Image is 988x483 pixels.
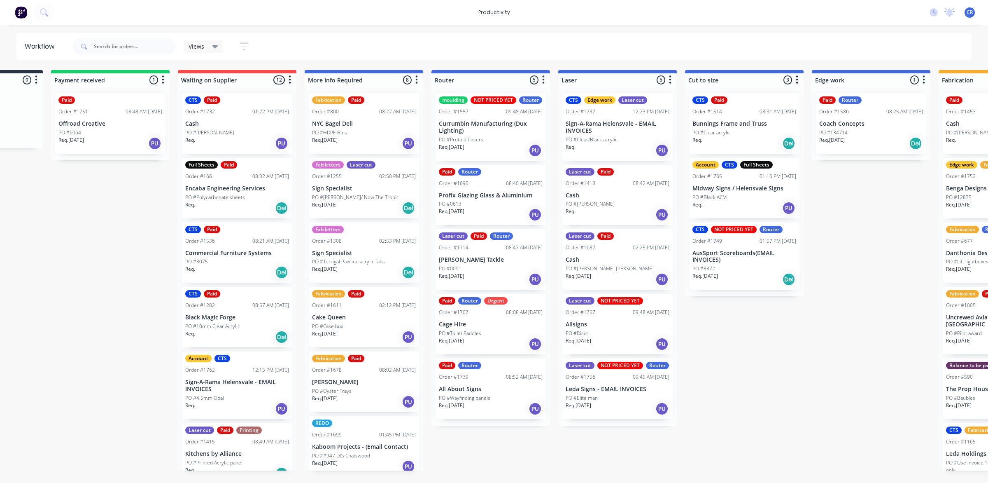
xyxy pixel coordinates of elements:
[740,161,773,169] div: Full Sheets
[529,208,542,221] div: PU
[566,108,595,115] div: Order #1737
[782,273,795,286] div: Del
[946,302,976,309] div: Order #1005
[566,394,598,402] p: PO #Elite man
[633,108,669,115] div: 12:23 PM [DATE]
[379,108,416,115] div: 08:27 AM [DATE]
[946,427,962,434] div: CTS
[182,93,292,154] div: CTSPaidOrder #173201:22 PM [DATE]CashPO #[PERSON_NAME]Req.PU
[312,366,342,374] div: Order #1678
[946,290,979,298] div: Fabrication
[439,143,464,151] p: Req. [DATE]
[506,108,543,115] div: 09:48 AM [DATE]
[185,438,215,445] div: Order #1415
[506,180,543,187] div: 08:40 AM [DATE]
[312,323,343,330] p: PO #Cake box
[692,201,702,209] p: Req.
[439,297,455,305] div: Paid
[562,359,673,419] div: Laser cutNOT PRICED YETRouterOrder #175609:45 AM [DATE]Leda Signs - EMAIL INVOICESPO #Elite manRe...
[402,460,415,473] div: PU
[633,309,669,316] div: 09:48 AM [DATE]
[439,168,455,176] div: Paid
[252,108,289,115] div: 01:22 PM [DATE]
[692,129,731,136] p: PO #Clear acrylic
[185,290,201,298] div: CTS
[439,96,468,104] div: moulding
[689,93,799,154] div: CTSPaidOrder #151408:31 AM [DATE]Bunnings Frame and TrussPO #Clear acrylicReq.Del
[439,180,468,187] div: Order #1690
[819,108,849,115] div: Order #1586
[946,265,972,273] p: Req. [DATE]
[58,129,81,136] p: PO #6064
[185,323,240,330] p: PO #10mm Clear Acrylic
[312,395,338,402] p: Req. [DATE]
[182,223,292,283] div: CTSPaidOrder #153608:21 AM [DATE]Commercial Furniture SystemsPO #3075Req.Del
[839,96,862,104] div: Router
[185,427,214,434] div: Laser cut
[204,290,220,298] div: Paid
[185,201,195,209] p: Req.
[566,192,669,199] p: Cash
[185,330,195,338] p: Req.
[402,266,415,279] div: Del
[886,108,923,115] div: 08:25 AM [DATE]
[58,120,162,127] p: Offroad Creative
[566,373,595,381] div: Order #1756
[185,258,208,265] p: PO #3075
[185,250,289,257] p: Commercial Furniture Systems
[312,265,338,273] p: Req. [DATE]
[312,290,345,298] div: Fabrication
[692,194,727,201] p: PO #Black ACM
[946,330,982,337] p: PO #Pilot award
[252,302,289,309] div: 08:57 AM [DATE]
[439,108,468,115] div: Order #1557
[436,229,546,290] div: Laser cutPaidRouterOrder #171408:47 AM [DATE][PERSON_NAME] TacklePO #0091Req.[DATE]PU
[633,373,669,381] div: 09:45 AM [DATE]
[946,438,976,445] div: Order #1165
[692,185,796,192] p: Midway Signs / Helensvale Signs
[185,366,215,374] div: Order #1762
[655,208,669,221] div: PU
[819,136,845,144] p: Req. [DATE]
[562,229,673,290] div: Laser cutPaidOrder #168702:25 PM [DATE]CashPO #[PERSON_NAME] [PERSON_NAME]Req.[DATE]PU
[633,244,669,251] div: 02:25 PM [DATE]
[529,273,542,286] div: PU
[597,362,643,369] div: NOT PRICED YET
[439,386,543,393] p: All About Signs
[566,386,669,393] p: Leda Signs - EMAIL INVOICES
[946,136,956,144] p: Req.
[312,129,347,136] p: PO #HDPE Bins
[402,331,415,344] div: PU
[646,362,669,369] div: Router
[722,161,737,169] div: CTS
[312,355,345,362] div: Fabrication
[312,330,338,338] p: Req. [DATE]
[94,38,175,55] input: Search for orders...
[185,314,289,321] p: Black Magic Forge
[182,287,292,347] div: CTSPaidOrder #128208:57 AM [DATE]Black Magic ForgePO #10mm Clear AcrylicReq.Del
[185,96,201,104] div: CTS
[214,355,230,362] div: CTS
[439,373,468,381] div: Order #1739
[819,96,836,104] div: Paid
[946,237,973,245] div: Order #677
[204,226,220,233] div: Paid
[252,237,289,245] div: 08:21 AM [DATE]
[439,232,468,240] div: Laser cut
[819,129,848,136] p: PO #134714
[566,136,617,143] p: PO #Clear/Black acrylic
[312,258,385,265] p: PO #Terrigal Pavilion acrylic fabs
[185,108,215,115] div: Order #1732
[566,330,589,337] p: PO #Discs
[566,180,595,187] div: Order #1413
[439,200,461,208] p: PO #0613
[782,202,795,215] div: PU
[312,136,338,144] p: Req. [DATE]
[566,321,669,328] p: Allsigns
[490,232,513,240] div: Router
[471,232,487,240] div: Paid
[711,226,757,233] div: NOT PRICED YET
[655,144,669,157] div: PU
[312,237,342,245] div: Order #1308
[655,402,669,415] div: PU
